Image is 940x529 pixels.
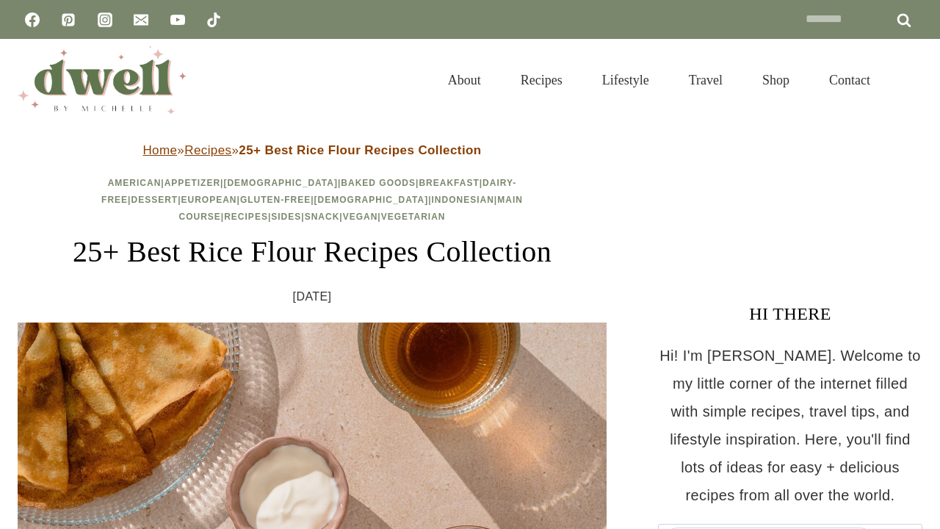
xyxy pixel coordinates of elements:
[271,212,301,222] a: Sides
[314,195,429,205] a: [DEMOGRAPHIC_DATA]
[164,178,220,188] a: Appetizer
[897,68,922,93] button: View Search Form
[809,54,890,106] a: Contact
[199,5,228,35] a: TikTok
[432,195,494,205] a: Indonesian
[381,212,446,222] a: Vegetarian
[582,54,669,106] a: Lifestyle
[142,143,481,157] span: » »
[742,54,809,106] a: Shop
[131,195,178,205] a: Dessert
[224,212,268,222] a: Recipes
[181,195,237,205] a: European
[419,178,479,188] a: Breakfast
[223,178,338,188] a: [DEMOGRAPHIC_DATA]
[184,143,231,157] a: Recipes
[239,143,481,157] strong: 25+ Best Rice Flour Recipes Collection
[142,143,177,157] a: Home
[18,46,187,114] img: DWELL by michelle
[501,54,582,106] a: Recipes
[240,195,311,205] a: Gluten-Free
[669,54,742,106] a: Travel
[163,5,192,35] a: YouTube
[658,301,922,327] h3: HI THERE
[126,5,156,35] a: Email
[90,5,120,35] a: Instagram
[108,178,162,188] a: American
[658,342,922,509] p: Hi! I'm [PERSON_NAME]. Welcome to my little corner of the internet filled with simple recipes, tr...
[305,212,340,222] a: Snack
[293,286,332,308] time: [DATE]
[18,5,47,35] a: Facebook
[341,178,416,188] a: Baked Goods
[428,54,501,106] a: About
[428,54,890,106] nav: Primary Navigation
[18,230,607,274] h1: 25+ Best Rice Flour Recipes Collection
[101,178,523,222] span: | | | | | | | | | | | | | | | |
[343,212,378,222] a: Vegan
[54,5,83,35] a: Pinterest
